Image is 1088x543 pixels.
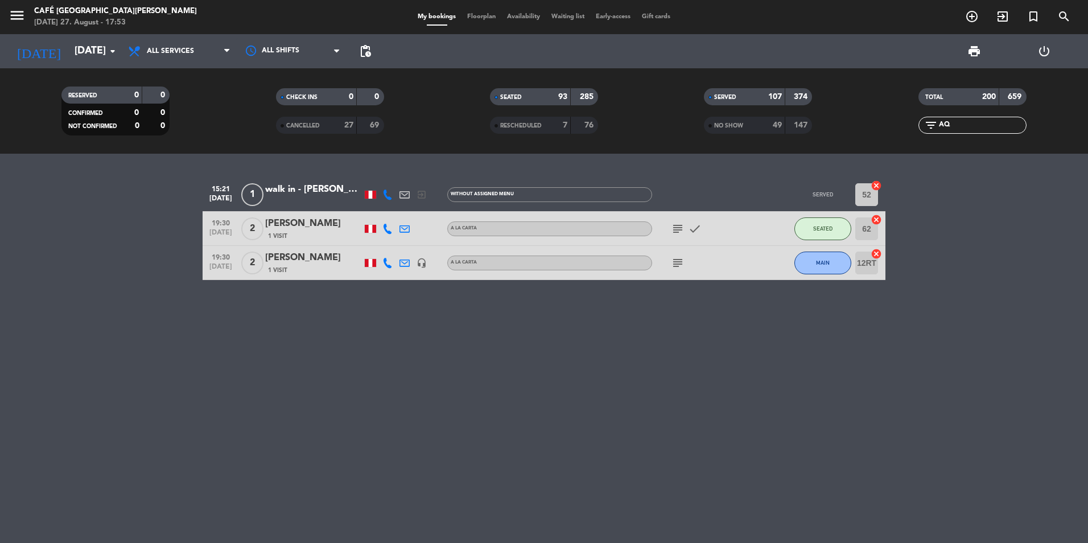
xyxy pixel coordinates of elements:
i: search [1057,10,1071,23]
strong: 0 [160,122,167,130]
strong: 76 [584,121,596,129]
span: CONFIRMED [68,110,103,116]
i: exit_to_app [417,190,427,200]
strong: 0 [374,93,381,101]
strong: 0 [135,122,139,130]
strong: 49 [773,121,782,129]
span: A la carta [451,226,477,231]
span: [DATE] [207,195,235,208]
span: [DATE] [207,263,235,276]
strong: 659 [1008,93,1024,101]
span: Floorplan [461,14,501,20]
i: headset_mic [417,258,427,268]
div: Café [GEOGRAPHIC_DATA][PERSON_NAME] [34,6,197,17]
span: Without assigned menu [451,192,514,196]
i: turned_in_not [1027,10,1040,23]
strong: 27 [344,121,353,129]
span: print [967,44,981,58]
span: SEATED [500,94,522,100]
strong: 147 [794,121,810,129]
i: exit_to_app [996,10,1009,23]
div: LOG OUT [1009,34,1080,68]
strong: 0 [160,91,167,99]
i: [DATE] [9,39,69,64]
i: menu [9,7,26,24]
i: check [688,222,702,236]
i: power_settings_new [1037,44,1051,58]
div: [DATE] 27. August - 17:53 [34,17,197,28]
strong: 374 [794,93,810,101]
i: filter_list [924,118,938,132]
i: cancel [871,180,882,191]
button: menu [9,7,26,28]
span: TOTAL [925,94,943,100]
span: All services [147,47,194,55]
i: cancel [871,248,882,260]
span: 2 [241,217,263,240]
span: 1 [241,183,263,206]
strong: 93 [558,93,567,101]
span: MAIN [816,260,830,266]
div: [PERSON_NAME] [265,250,362,265]
i: subject [671,222,685,236]
span: 19:30 [207,250,235,263]
span: SEATED [813,225,833,232]
span: SERVED [813,191,833,198]
strong: 69 [370,121,381,129]
span: 1 Visit [268,266,287,275]
strong: 7 [563,121,567,129]
span: SERVED [714,94,736,100]
span: NO SHOW [714,123,743,129]
button: MAIN [794,252,851,274]
span: 19:30 [207,216,235,229]
strong: 0 [160,109,167,117]
strong: 0 [349,93,353,101]
span: RESERVED [68,93,97,98]
span: CANCELLED [286,123,320,129]
span: Waiting list [546,14,590,20]
span: Gift cards [636,14,676,20]
div: walk in - [PERSON_NAME] [265,182,362,197]
span: 2 [241,252,263,274]
strong: 0 [134,91,139,99]
strong: 200 [982,93,996,101]
input: Filter by name... [938,119,1026,131]
span: Early-access [590,14,636,20]
span: NOT CONFIRMED [68,124,117,129]
span: RESCHEDULED [500,123,542,129]
i: add_circle_outline [965,10,979,23]
div: [PERSON_NAME] [265,216,362,231]
span: A la carta [451,260,477,265]
span: 1 Visit [268,232,287,241]
span: 15:21 [207,182,235,195]
i: arrow_drop_down [106,44,119,58]
strong: 285 [580,93,596,101]
i: cancel [871,214,882,225]
span: pending_actions [358,44,372,58]
button: SERVED [794,183,851,206]
strong: 107 [768,93,782,101]
span: Availability [501,14,546,20]
span: CHECK INS [286,94,318,100]
button: SEATED [794,217,851,240]
span: [DATE] [207,229,235,242]
strong: 0 [134,109,139,117]
span: My bookings [412,14,461,20]
i: subject [671,256,685,270]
